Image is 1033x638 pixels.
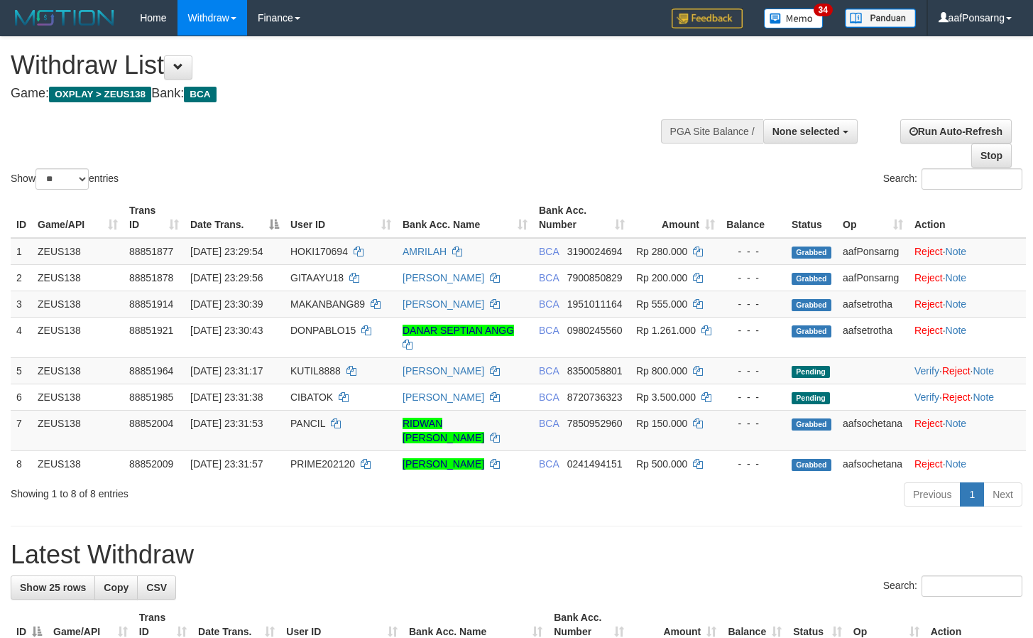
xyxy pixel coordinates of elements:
a: CSV [137,575,176,600]
span: CIBATOK [290,391,333,403]
span: Grabbed [792,418,831,431]
div: - - - [726,364,780,378]
span: None selected [772,126,840,137]
th: Game/API: activate to sort column ascending [32,198,124,238]
th: Status [786,198,837,238]
div: - - - [726,271,780,285]
span: Rp 800.000 [636,365,687,377]
th: ID [11,198,32,238]
span: Rp 3.500.000 [636,391,696,403]
span: [DATE] 23:31:53 [190,418,263,429]
span: [DATE] 23:30:39 [190,298,263,310]
td: ZEUS138 [32,264,124,291]
span: 88852009 [129,458,173,470]
span: Copy 8720736323 to clipboard [567,391,623,403]
td: aafsochetana [837,450,909,477]
a: Run Auto-Refresh [900,119,1012,144]
span: Copy 0241494151 to clipboard [567,458,623,470]
img: Feedback.jpg [672,9,743,28]
span: Rp 500.000 [636,458,687,470]
span: BCA [539,418,559,429]
a: Note [946,418,967,429]
span: Rp 200.000 [636,272,687,283]
img: MOTION_logo.png [11,7,119,28]
a: [PERSON_NAME] [403,365,484,377]
div: PGA Site Balance / [661,119,763,144]
a: Stop [971,144,1012,168]
div: Showing 1 to 8 of 8 entries [11,481,420,501]
span: Grabbed [792,273,831,285]
a: Next [983,482,1022,507]
span: 88851964 [129,365,173,377]
span: CSV [146,582,167,593]
span: [DATE] 23:29:54 [190,246,263,257]
span: [DATE] 23:29:56 [190,272,263,283]
a: [PERSON_NAME] [403,272,484,283]
a: Reject [914,418,943,429]
td: aafsetrotha [837,317,909,357]
a: Reject [914,272,943,283]
span: BCA [539,325,559,336]
span: BCA [539,365,559,377]
th: Action [909,198,1026,238]
a: Reject [914,325,943,336]
span: Rp 555.000 [636,298,687,310]
td: · [909,317,1026,357]
a: Reject [942,391,971,403]
th: Op: activate to sort column ascending [837,198,909,238]
th: Balance [721,198,786,238]
td: 3 [11,291,32,317]
td: aafsochetana [837,410,909,450]
select: Showentries [35,168,89,190]
a: Reject [942,365,971,377]
span: Copy 8350058801 to clipboard [567,365,623,377]
label: Show entries [11,168,119,190]
a: Verify [914,391,939,403]
th: Bank Acc. Name: activate to sort column ascending [397,198,533,238]
th: Date Trans.: activate to sort column descending [185,198,285,238]
a: Note [946,246,967,257]
a: Note [946,325,967,336]
span: PANCIL [290,418,325,429]
span: Rp 1.261.000 [636,325,696,336]
td: 2 [11,264,32,291]
a: [PERSON_NAME] [403,391,484,403]
td: 8 [11,450,32,477]
a: Note [973,391,994,403]
span: HOKI170694 [290,246,348,257]
span: BCA [539,246,559,257]
input: Search: [922,168,1022,190]
td: · · [909,357,1026,384]
span: Rp 280.000 [636,246,687,257]
span: 34 [814,4,833,16]
span: Copy 3190024694 to clipboard [567,246,623,257]
td: ZEUS138 [32,450,124,477]
span: Grabbed [792,247,831,259]
td: 6 [11,384,32,410]
th: User ID: activate to sort column ascending [285,198,397,238]
h1: Withdraw List [11,51,674,80]
a: Note [946,298,967,310]
label: Search: [883,575,1022,597]
a: Reject [914,458,943,470]
th: Bank Acc. Number: activate to sort column ascending [533,198,630,238]
td: ZEUS138 [32,357,124,384]
span: Copy [104,582,129,593]
span: 88852004 [129,418,173,429]
td: aafPonsarng [837,238,909,265]
div: - - - [726,457,780,471]
span: [DATE] 23:31:38 [190,391,263,403]
h1: Latest Withdraw [11,541,1022,569]
span: 88851985 [129,391,173,403]
th: Trans ID: activate to sort column ascending [124,198,185,238]
td: aafsetrotha [837,291,909,317]
a: Reject [914,246,943,257]
a: Previous [904,482,961,507]
a: Note [973,365,994,377]
span: Copy 0980245560 to clipboard [567,325,623,336]
span: Rp 150.000 [636,418,687,429]
a: 1 [960,482,984,507]
span: [DATE] 23:31:57 [190,458,263,470]
span: Grabbed [792,459,831,471]
a: Verify [914,365,939,377]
